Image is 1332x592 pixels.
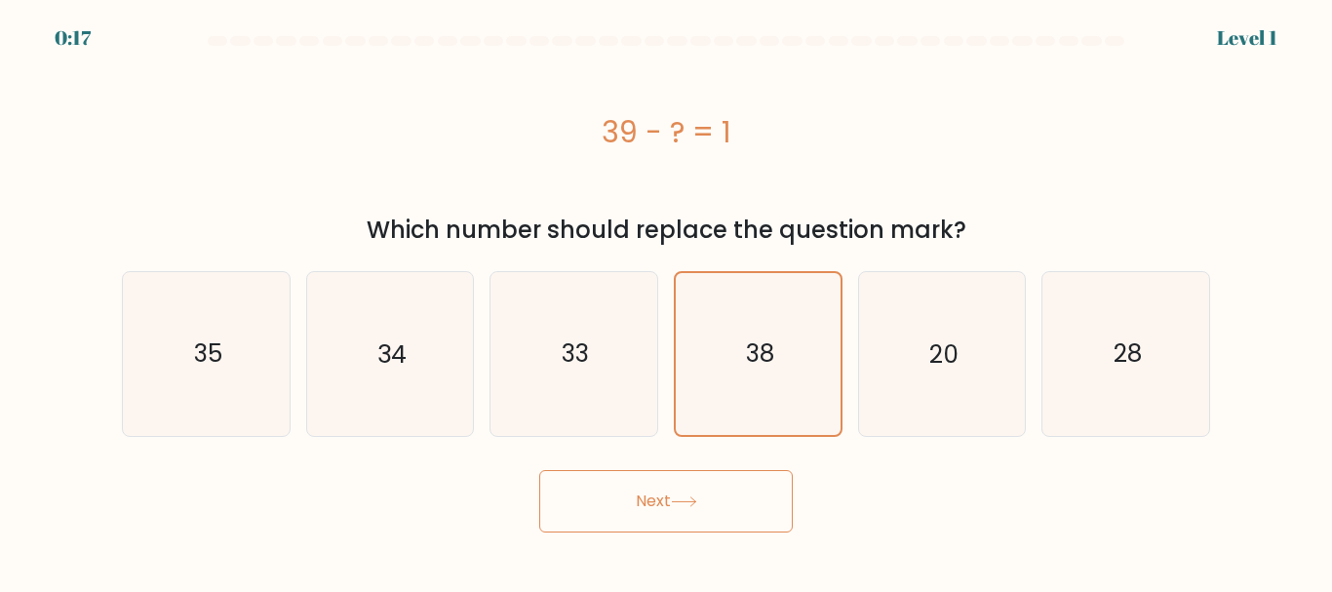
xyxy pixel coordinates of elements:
[122,110,1210,154] div: 39 - ? = 1
[134,213,1198,248] div: Which number should replace the question mark?
[562,336,589,371] text: 33
[539,470,793,533] button: Next
[929,336,959,371] text: 20
[193,336,221,371] text: 35
[377,336,407,371] text: 34
[1217,23,1277,53] div: Level 1
[745,336,773,371] text: 38
[55,23,91,53] div: 0:17
[1114,336,1142,371] text: 28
